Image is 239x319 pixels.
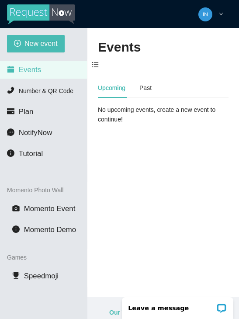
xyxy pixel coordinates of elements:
[98,105,229,124] div: No upcoming events, create a new event to continue!
[116,291,239,319] iframe: LiveChat chat widget
[14,40,21,48] span: plus-circle
[19,149,43,158] span: Tutorial
[19,66,41,74] span: Events
[12,225,20,233] span: info-circle
[19,107,34,116] span: Plan
[198,7,212,21] img: 5007bee7c59ef8fc6bd867d4aa71cdfc
[19,87,73,94] span: Number & QR Code
[7,128,14,136] span: message
[24,205,76,213] span: Momento Event
[19,128,52,137] span: NotifyNow
[139,83,152,93] div: Past
[98,38,141,56] h2: Events
[12,205,20,212] span: camera
[7,149,14,157] span: info-circle
[7,87,14,94] span: phone
[7,35,65,52] button: plus-circleNew event
[24,272,59,280] span: Speedmoji
[7,107,14,115] span: credit-card
[7,4,75,24] img: RequestNow
[219,12,223,16] span: down
[7,66,14,73] span: calendar
[98,83,125,93] div: Upcoming
[24,225,76,234] span: Momento Demo
[24,38,58,49] span: New event
[12,272,20,279] span: trophy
